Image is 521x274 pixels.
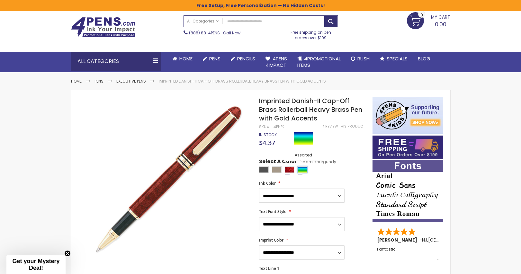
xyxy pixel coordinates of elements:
div: Get your Mystery Deal!Close teaser [6,255,66,274]
div: 4PHPC-DR-II [274,124,297,129]
iframe: Google Customer Reviews [468,257,521,274]
a: Specials [375,52,413,66]
span: Home [179,55,193,62]
img: 4phpc-dr-ii_imprinted_danish-i_cap-off_brass_rollerball_heavy_brass_pen_with_gold_accents_3_1.jpg [84,96,250,263]
span: Marble Burgundy [297,159,336,164]
a: (888) 88-4PENS [189,30,220,36]
a: 4PROMOTIONALITEMS [292,52,346,73]
button: Close teaser [64,250,71,257]
span: Imprinted Danish-II Cap-Off Brass Rollerball Heavy Brass Pen with Gold Accents [259,96,362,123]
a: Blog [413,52,436,66]
span: Pens [209,55,220,62]
span: Imprint Color [259,237,283,243]
div: Availability [259,132,277,137]
img: 4Pens Custom Pens and Promotional Products [71,17,135,38]
a: Executive Pens [116,78,146,84]
div: All Categories [71,52,161,71]
span: - Call Now! [189,30,241,36]
span: - , [419,237,475,243]
img: 4pens 4 kids [373,97,443,134]
span: 4Pens 4impact [265,55,287,68]
span: All Categories [187,19,219,24]
img: font-personalization-examples [373,160,443,222]
a: 4Pens4impact [260,52,292,73]
span: Get your Mystery Deal! [12,258,59,271]
span: Rush [357,55,370,62]
a: Be the first to review this product [297,124,365,129]
div: Gunmetal [259,166,269,173]
span: Pencils [237,55,255,62]
a: Pens [94,78,103,84]
a: Pens [198,52,226,66]
span: [GEOGRAPHIC_DATA] [428,237,475,243]
li: Imprinted Danish-II Cap-Off Brass Rollerball Heavy Brass Pen with Gold Accents [159,79,326,84]
a: Home [71,78,82,84]
strong: SKU [259,124,271,129]
div: Nickel [272,166,282,173]
span: 0.00 [435,20,446,28]
img: Free shipping on orders over $199 [373,136,443,159]
span: 0 [420,12,423,18]
div: Fantastic [377,247,439,261]
span: Text Line 1 [259,266,279,271]
span: Select A Color [259,158,297,167]
span: Text Font Style [259,209,286,214]
a: Home [167,52,198,66]
a: 0.00 0 [407,12,450,28]
div: Assorted [298,166,307,173]
div: Marble Burgundy [285,166,294,173]
a: Rush [346,52,375,66]
span: Blog [418,55,430,62]
a: Pencils [226,52,260,66]
span: $4.37 [259,138,275,147]
span: 4PROMOTIONAL ITEMS [297,55,341,68]
span: NJ [422,237,427,243]
span: Ink Color [259,181,276,186]
div: Free shipping on pen orders over $199 [284,27,338,40]
a: All Categories [184,16,222,26]
span: Specials [387,55,408,62]
div: Assorted [286,153,321,159]
span: In stock [259,132,277,137]
span: [PERSON_NAME] [377,237,419,243]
